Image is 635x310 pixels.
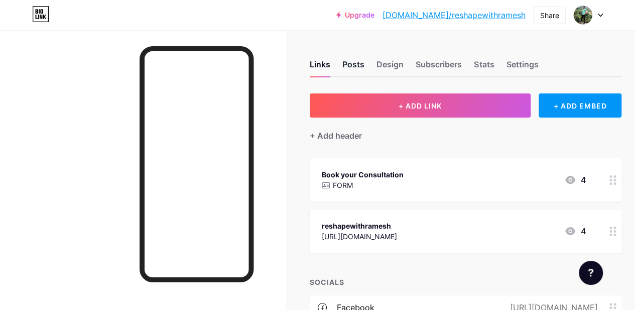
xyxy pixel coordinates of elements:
[333,180,353,190] p: FORM
[322,231,397,242] div: [URL][DOMAIN_NAME]
[376,58,404,76] div: Design
[310,130,362,142] div: + Add header
[506,58,538,76] div: Settings
[474,58,494,76] div: Stats
[322,221,397,231] div: reshapewithramesh
[336,11,374,19] a: Upgrade
[564,225,585,237] div: 4
[310,277,621,287] div: SOCIALS
[416,58,462,76] div: Subscribers
[573,6,592,25] img: Ganesh Bachu
[383,9,526,21] a: [DOMAIN_NAME]/reshapewithramesh
[399,101,442,110] span: + ADD LINK
[310,58,330,76] div: Links
[564,174,585,186] div: 4
[310,93,531,118] button: + ADD LINK
[322,169,404,180] div: Book your Consultation
[539,93,621,118] div: + ADD EMBED
[540,10,559,21] div: Share
[342,58,364,76] div: Posts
